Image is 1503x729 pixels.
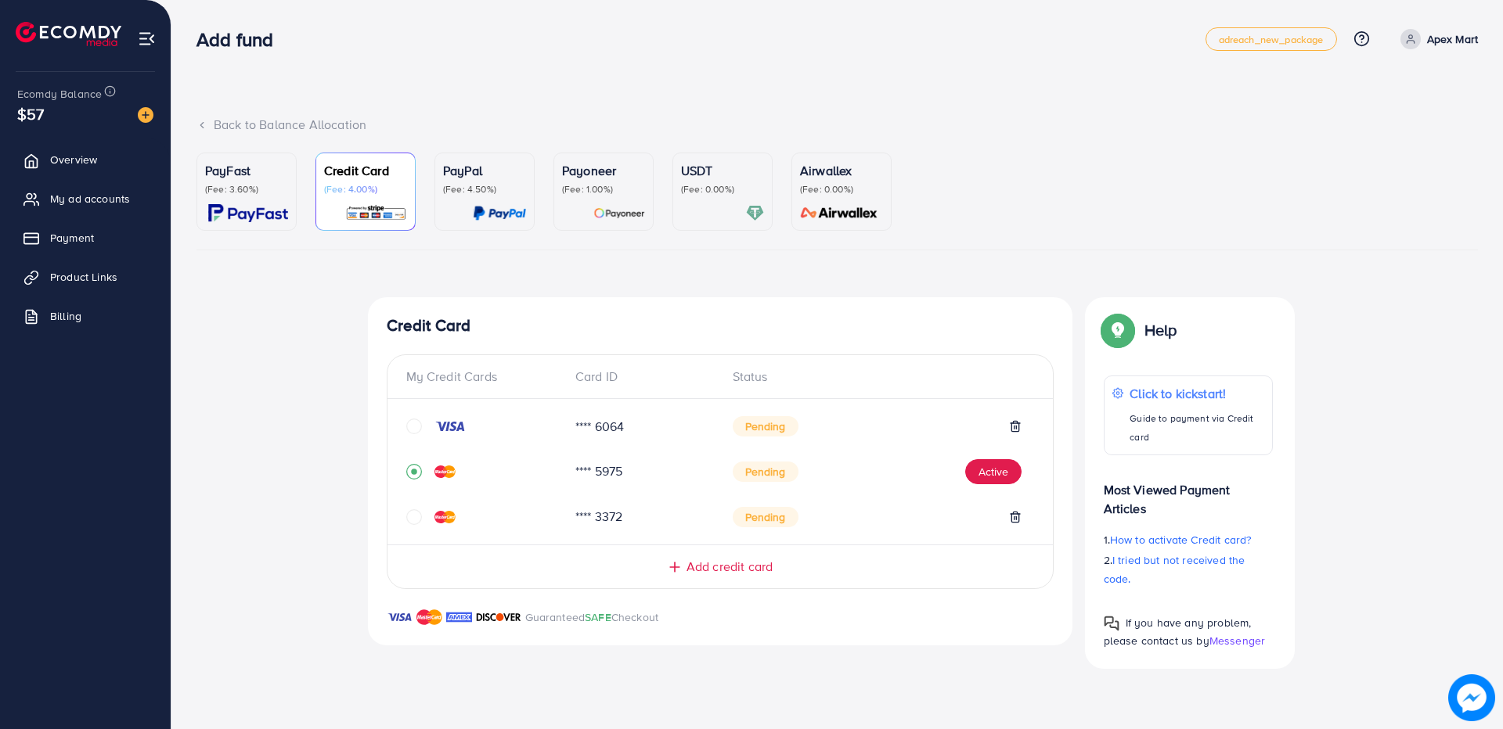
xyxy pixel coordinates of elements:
[434,420,466,433] img: credit
[733,461,798,482] span: Pending
[681,161,764,180] p: USDT
[473,204,526,222] img: card
[476,608,521,627] img: brand
[196,28,286,51] h3: Add fund
[138,30,156,48] img: menu
[16,22,121,46] img: logo
[1427,30,1478,48] p: Apex Mart
[562,183,645,196] p: (Fee: 1.00%)
[1448,674,1495,721] img: image
[1104,552,1245,587] span: I tried but not received the code.
[1104,615,1252,648] span: If you have any problem, please contact us by
[795,204,883,222] img: card
[563,368,720,386] div: Card ID
[1209,633,1265,648] span: Messenger
[12,144,159,175] a: Overview
[12,222,159,253] a: Payment
[443,161,526,180] p: PayPal
[324,183,407,196] p: (Fee: 4.00%)
[406,418,422,434] svg: circle
[208,204,288,222] img: card
[720,368,1034,386] div: Status
[12,183,159,214] a: My ad accounts
[1206,27,1337,51] a: adreach_new_package
[1104,468,1273,518] p: Most Viewed Payment Articles
[345,204,407,222] img: card
[12,300,159,332] a: Billing
[1104,616,1119,631] img: Popup guide
[50,191,130,206] span: My ad accounts
[406,368,564,386] div: My Credit Cards
[585,609,611,625] span: SAFE
[562,161,645,180] p: Payoneer
[12,261,159,293] a: Product Links
[387,316,1054,336] h4: Credit Card
[1104,530,1273,549] p: 1.
[196,116,1478,134] div: Back to Balance Allocation
[446,608,472,627] img: brand
[687,558,773,576] span: Add credit card
[800,183,883,196] p: (Fee: 0.00%)
[1130,409,1263,447] p: Guide to payment via Credit card
[50,308,81,324] span: Billing
[800,161,883,180] p: Airwallex
[17,102,44,125] span: $57
[50,152,97,167] span: Overview
[205,183,288,196] p: (Fee: 3.60%)
[1130,384,1263,403] p: Click to kickstart!
[593,204,645,222] img: card
[1104,316,1132,344] img: Popup guide
[434,465,456,478] img: credit
[387,608,413,627] img: brand
[1144,321,1177,339] p: Help
[681,183,764,196] p: (Fee: 0.00%)
[406,464,422,479] svg: record circle
[50,269,117,285] span: Product Links
[406,509,422,525] svg: circle
[733,507,798,527] span: Pending
[138,107,153,123] img: image
[324,161,407,180] p: Credit Card
[205,161,288,180] p: PayFast
[1219,34,1324,45] span: adreach_new_package
[1110,532,1251,548] span: How to activate Credit card?
[1394,29,1478,49] a: Apex Mart
[416,608,442,627] img: brand
[525,608,659,627] p: Guaranteed Checkout
[746,204,764,222] img: card
[443,183,526,196] p: (Fee: 4.50%)
[50,230,94,246] span: Payment
[434,511,456,523] img: credit
[733,416,798,436] span: Pending
[1104,551,1273,588] p: 2.
[17,86,102,102] span: Ecomdy Balance
[965,459,1022,484] button: Active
